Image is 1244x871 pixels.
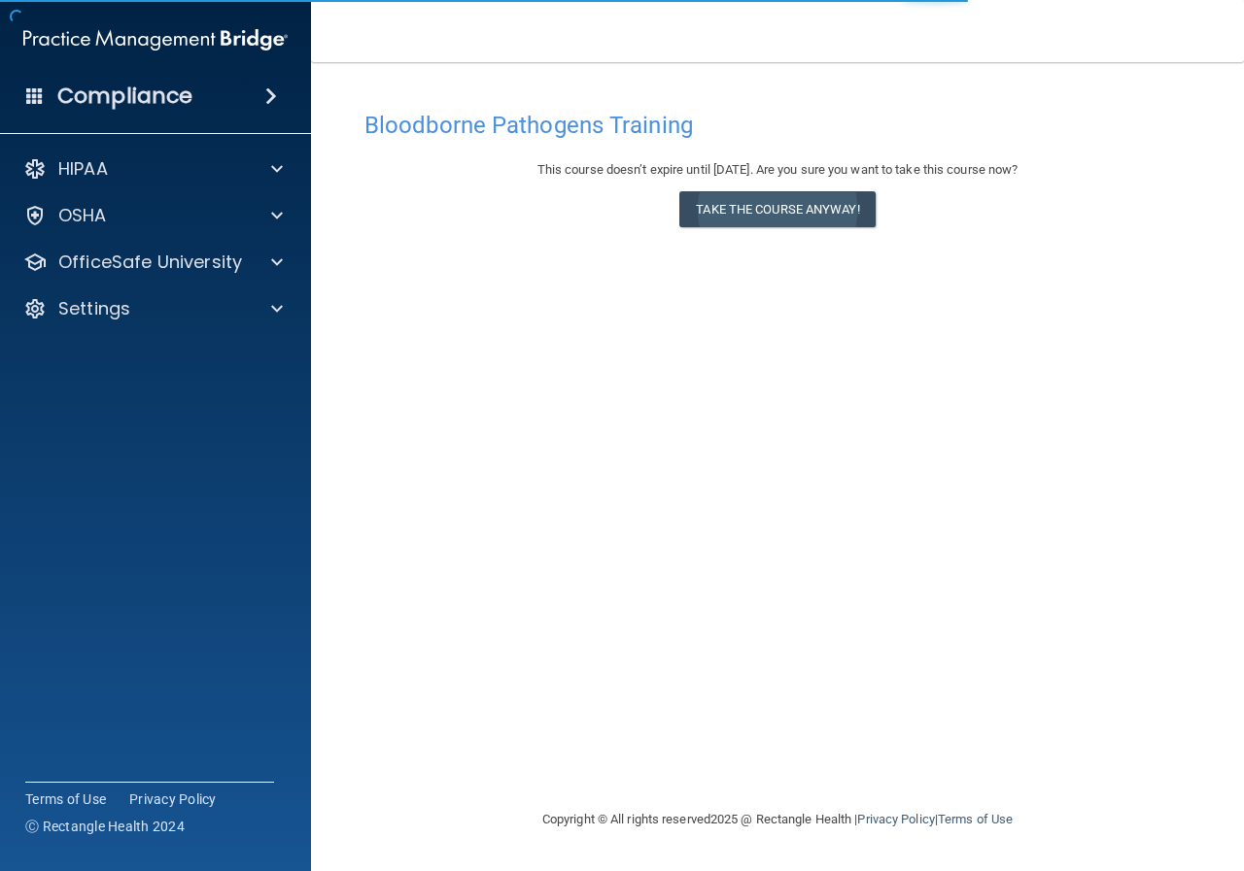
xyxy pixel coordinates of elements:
a: Privacy Policy [857,812,934,826]
h4: Compliance [57,83,192,110]
a: OfficeSafe University [23,251,283,274]
p: OfficeSafe University [58,251,242,274]
a: OSHA [23,204,283,227]
p: OSHA [58,204,107,227]
p: HIPAA [58,157,108,181]
p: Settings [58,297,130,320]
h4: Bloodborne Pathogens Training [364,113,1191,138]
a: Settings [23,297,283,320]
div: This course doesn’t expire until [DATE]. Are you sure you want to take this course now? [364,158,1191,182]
span: Ⓒ Rectangle Health 2024 [25,817,185,836]
a: Privacy Policy [129,789,217,809]
button: Take the course anyway! [679,191,875,227]
div: Copyright © All rights reserved 2025 @ Rectangle Health | | [423,788,1132,851]
a: Terms of Use [25,789,106,809]
img: PMB logo [23,20,288,59]
a: HIPAA [23,157,283,181]
a: Terms of Use [938,812,1013,826]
